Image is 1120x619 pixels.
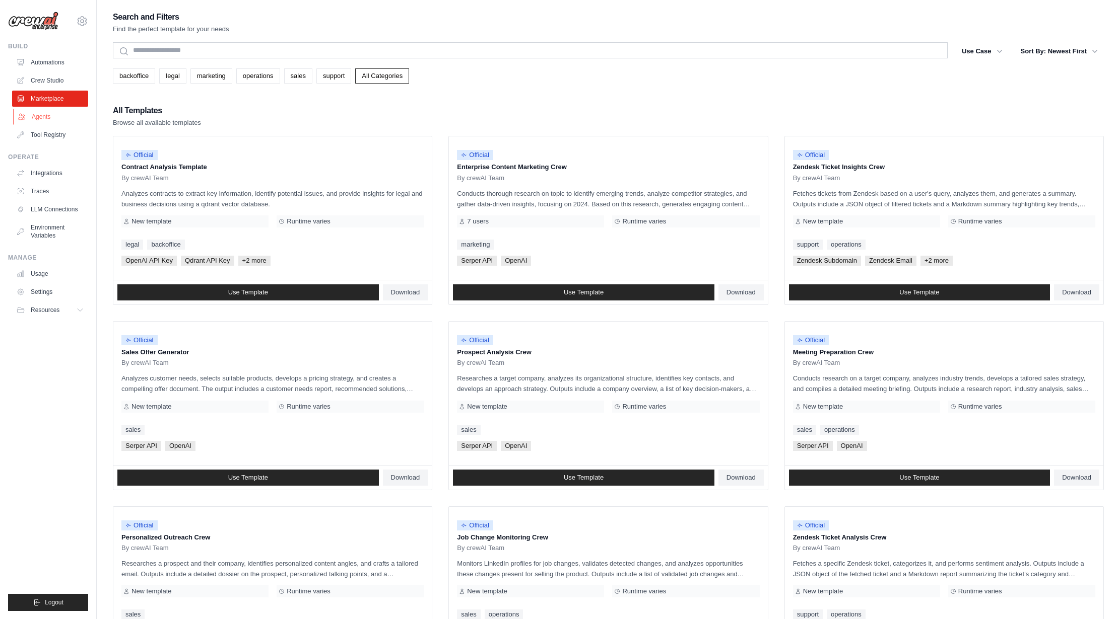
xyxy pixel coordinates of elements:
[803,587,843,595] span: New template
[457,188,759,209] p: Conducts thorough research on topic to identify emerging trends, analyze competitor strategies, a...
[8,42,88,50] div: Build
[727,474,756,482] span: Download
[147,240,184,250] a: backoffice
[181,256,234,266] span: Qdrant API Key
[564,474,604,482] span: Use Template
[467,403,507,411] span: New template
[564,288,604,296] span: Use Template
[457,150,493,160] span: Official
[1062,474,1091,482] span: Download
[8,254,88,262] div: Manage
[12,219,88,244] a: Environment Variables
[958,587,1002,595] span: Runtime varies
[13,109,89,125] a: Agents
[236,68,280,84] a: operations
[789,284,1050,300] a: Use Template
[453,470,714,486] a: Use Template
[316,68,351,84] a: support
[467,217,489,225] span: 7 users
[793,150,829,160] span: Official
[837,441,867,451] span: OpenAI
[121,174,169,182] span: By crewAI Team
[803,217,843,225] span: New template
[457,347,759,357] p: Prospect Analysis Crew
[284,68,312,84] a: sales
[121,256,177,266] span: OpenAI API Key
[622,587,666,595] span: Runtime varies
[457,558,759,579] p: Monitors LinkedIn profiles for job changes, validates detected changes, and analyzes opportunitie...
[793,425,816,435] a: sales
[1062,288,1091,296] span: Download
[793,532,1095,543] p: Zendesk Ticket Analysis Crew
[113,104,201,118] h2: All Templates
[793,335,829,345] span: Official
[793,520,829,530] span: Official
[12,183,88,199] a: Traces
[31,306,59,314] span: Resources
[121,425,145,435] a: sales
[12,302,88,318] button: Resources
[457,256,497,266] span: Serper API
[789,470,1050,486] a: Use Template
[827,240,866,250] a: operations
[287,587,331,595] span: Runtime varies
[383,470,428,486] a: Download
[165,441,195,451] span: OpenAI
[238,256,271,266] span: +2 more
[8,153,88,161] div: Operate
[1054,470,1099,486] a: Download
[121,347,424,357] p: Sales Offer Generator
[457,425,480,435] a: sales
[121,188,424,209] p: Analyzes contracts to extract key information, identify potential issues, and provide insights fo...
[793,240,823,250] a: support
[12,284,88,300] a: Settings
[12,201,88,217] a: LLM Connections
[899,288,939,296] span: Use Template
[865,256,916,266] span: Zendesk Email
[8,12,58,31] img: Logo
[121,335,158,345] span: Official
[793,544,840,552] span: By crewAI Team
[958,403,1002,411] span: Runtime varies
[121,240,143,250] a: legal
[793,359,840,367] span: By crewAI Team
[956,42,1009,60] button: Use Case
[8,594,88,611] button: Logout
[820,425,859,435] a: operations
[113,24,229,34] p: Find the perfect template for your needs
[501,441,531,451] span: OpenAI
[793,174,840,182] span: By crewAI Team
[391,474,420,482] span: Download
[117,470,379,486] a: Use Template
[622,217,666,225] span: Runtime varies
[1015,42,1104,60] button: Sort By: Newest First
[457,373,759,394] p: Researches a target company, analyzes its organizational structure, identifies key contacts, and ...
[12,165,88,181] a: Integrations
[457,359,504,367] span: By crewAI Team
[12,91,88,107] a: Marketplace
[453,284,714,300] a: Use Template
[121,150,158,160] span: Official
[457,162,759,172] p: Enterprise Content Marketing Crew
[121,373,424,394] p: Analyzes customer needs, selects suitable products, develops a pricing strategy, and creates a co...
[391,288,420,296] span: Download
[718,470,764,486] a: Download
[121,441,161,451] span: Serper API
[457,520,493,530] span: Official
[121,558,424,579] p: Researches a prospect and their company, identifies personalized content angles, and crafts a tai...
[117,284,379,300] a: Use Template
[793,162,1095,172] p: Zendesk Ticket Insights Crew
[457,544,504,552] span: By crewAI Team
[899,474,939,482] span: Use Template
[793,347,1095,357] p: Meeting Preparation Crew
[45,598,63,606] span: Logout
[12,266,88,282] a: Usage
[113,10,229,24] h2: Search and Filters
[718,284,764,300] a: Download
[131,217,171,225] span: New template
[190,68,232,84] a: marketing
[159,68,186,84] a: legal
[457,532,759,543] p: Job Change Monitoring Crew
[12,72,88,89] a: Crew Studio
[920,256,953,266] span: +2 more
